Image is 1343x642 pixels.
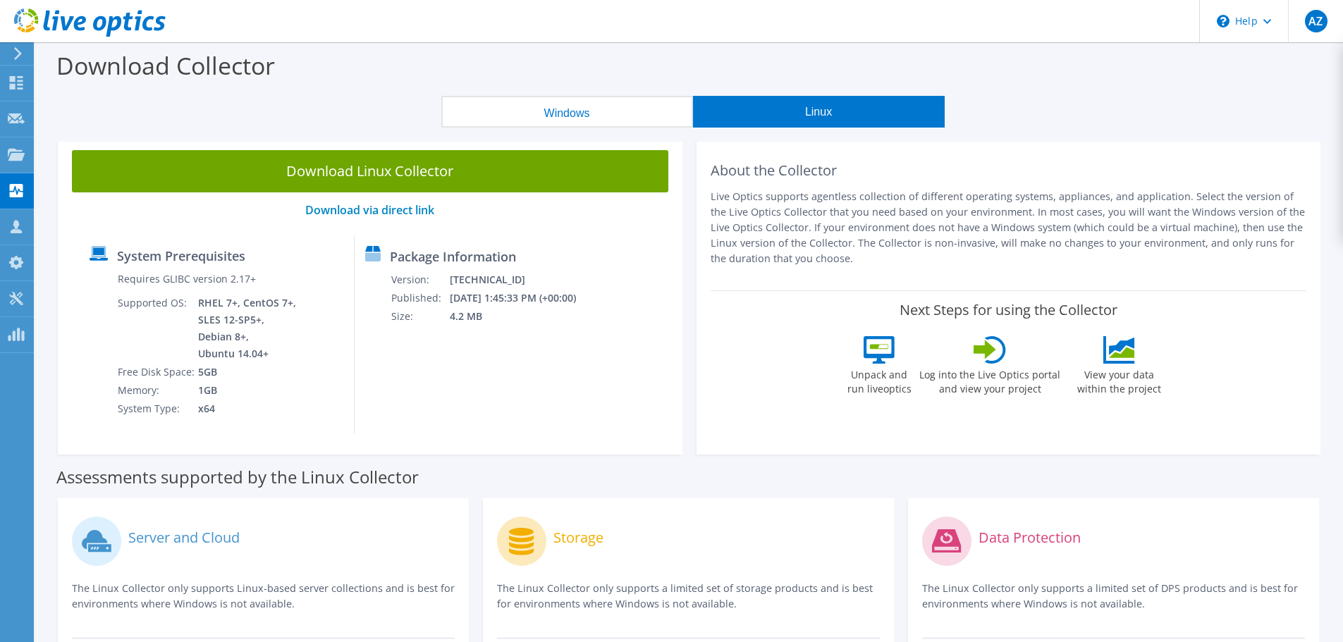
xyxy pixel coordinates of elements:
label: Log into the Live Optics portal and view your project [919,364,1061,396]
label: Next Steps for using the Collector [900,302,1117,319]
label: Download Collector [56,49,275,82]
label: Package Information [390,249,516,264]
td: Size: [391,307,449,326]
label: System Prerequisites [117,249,245,263]
svg: \n [1217,15,1229,27]
h2: About the Collector [711,162,1307,179]
label: Storage [553,531,603,545]
td: RHEL 7+, CentOS 7+, SLES 12-SP5+, Debian 8+, Ubuntu 14.04+ [197,294,299,363]
td: Supported OS: [117,294,197,363]
p: The Linux Collector only supports a limited set of storage products and is best for environments ... [497,581,880,612]
span: AZ [1305,10,1327,32]
td: x64 [197,400,299,418]
p: The Linux Collector only supports a limited set of DPS products and is best for environments wher... [922,581,1305,612]
a: Download Linux Collector [72,150,668,192]
label: Data Protection [979,531,1081,545]
td: [TECHNICAL_ID] [449,271,595,289]
td: 1GB [197,381,299,400]
td: Free Disk Space: [117,363,197,381]
td: 4.2 MB [449,307,595,326]
label: View your data within the project [1068,364,1170,396]
td: [DATE] 1:45:33 PM (+00:00) [449,289,595,307]
td: Version: [391,271,449,289]
label: Server and Cloud [128,531,240,545]
td: Published: [391,289,449,307]
p: The Linux Collector only supports Linux-based server collections and is best for environments whe... [72,581,455,612]
td: Memory: [117,381,197,400]
label: Requires GLIBC version 2.17+ [118,272,256,286]
label: Unpack and run liveoptics [847,364,912,396]
td: 5GB [197,363,299,381]
td: System Type: [117,400,197,418]
a: Download via direct link [305,202,434,218]
button: Windows [441,96,693,128]
p: Live Optics supports agentless collection of different operating systems, appliances, and applica... [711,189,1307,266]
label: Assessments supported by the Linux Collector [56,470,419,484]
button: Linux [693,96,945,128]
